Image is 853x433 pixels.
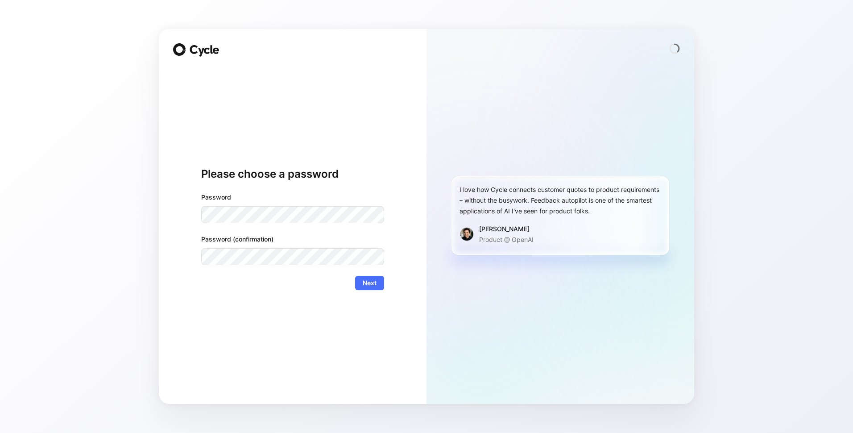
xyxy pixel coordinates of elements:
[460,184,661,216] div: I love how Cycle connects customer quotes to product requirements – without the busywork. Feedbac...
[363,278,377,288] span: Next
[479,224,534,234] div: [PERSON_NAME]
[201,192,384,203] label: Password
[355,276,384,290] button: Next
[201,234,384,245] label: Password (confirmation)
[201,167,384,181] h1: Please choose a password
[479,234,534,245] p: Product @ OpenAI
